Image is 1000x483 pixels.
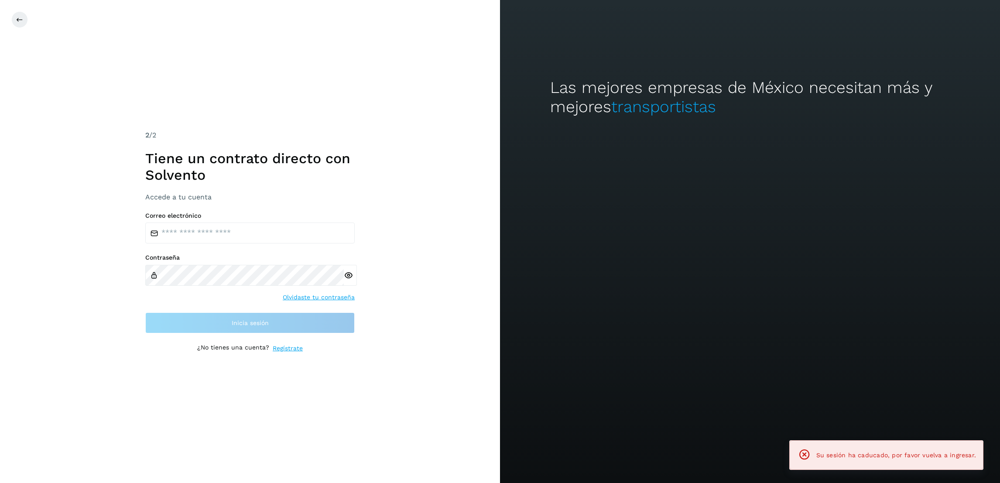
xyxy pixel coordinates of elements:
[550,78,950,117] h2: Las mejores empresas de México necesitan más y mejores
[816,452,976,459] span: Su sesión ha caducado, por favor vuelva a ingresar.
[283,293,355,302] a: Olvidaste tu contraseña
[273,344,303,353] a: Regístrate
[232,320,269,326] span: Inicia sesión
[145,130,355,140] div: /2
[145,150,355,184] h1: Tiene un contrato directo con Solvento
[145,131,149,139] span: 2
[145,193,355,201] h3: Accede a tu cuenta
[197,344,269,353] p: ¿No tienes una cuenta?
[145,212,355,219] label: Correo electrónico
[145,254,355,261] label: Contraseña
[145,312,355,333] button: Inicia sesión
[611,97,716,116] span: transportistas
